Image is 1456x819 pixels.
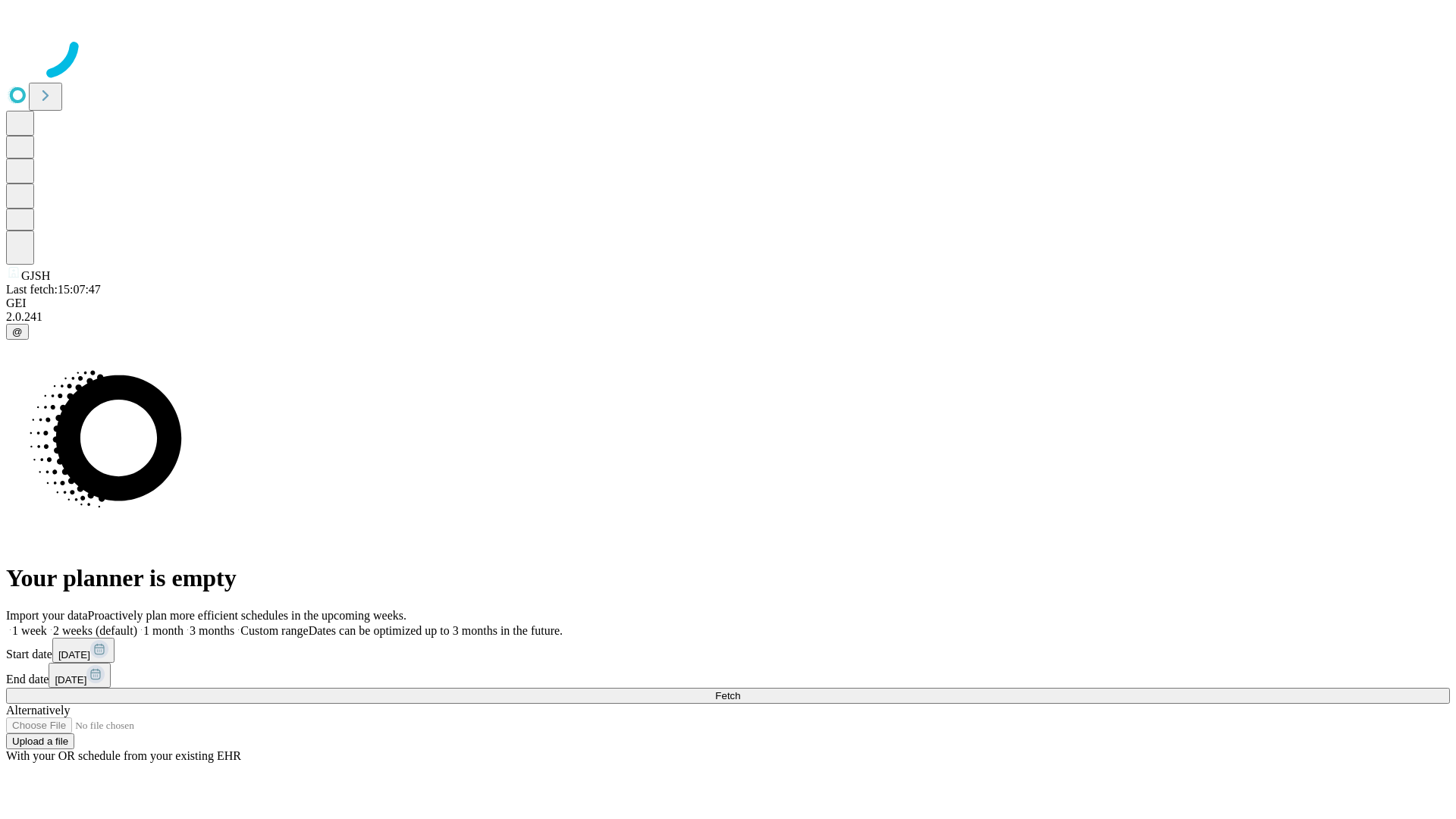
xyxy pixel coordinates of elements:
[58,649,90,661] span: [DATE]
[49,663,111,688] button: [DATE]
[53,624,137,637] span: 2 weeks (default)
[6,749,241,762] span: With your OR schedule from your existing EHR
[309,624,563,637] span: Dates can be optimized up to 3 months in the future.
[6,638,1450,663] div: Start date
[52,638,115,663] button: [DATE]
[6,704,70,717] span: Alternatively
[6,310,1450,324] div: 2.0.241
[6,688,1450,704] button: Fetch
[143,624,184,637] span: 1 month
[88,609,406,622] span: Proactively plan more efficient schedules in the upcoming weeks.
[6,663,1450,688] div: End date
[6,609,88,622] span: Import your data
[12,326,23,337] span: @
[715,690,740,701] span: Fetch
[6,733,74,749] button: Upload a file
[55,674,86,686] span: [DATE]
[6,283,101,296] span: Last fetch: 15:07:47
[190,624,234,637] span: 3 months
[6,324,29,340] button: @
[6,297,1450,310] div: GEI
[240,624,308,637] span: Custom range
[12,624,47,637] span: 1 week
[6,564,1450,592] h1: Your planner is empty
[21,269,50,282] span: GJSH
